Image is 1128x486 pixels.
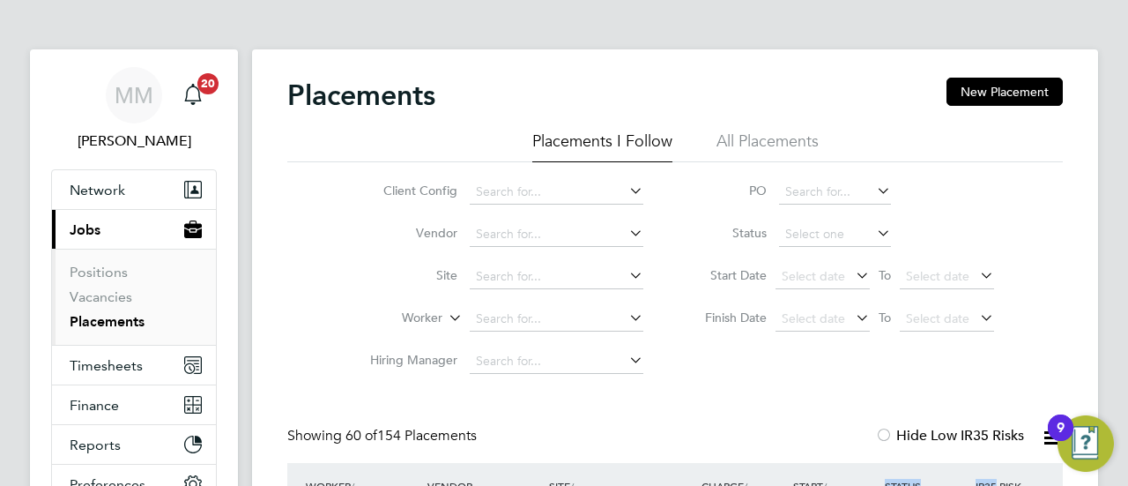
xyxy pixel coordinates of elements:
span: Monique Maussant [51,131,217,152]
span: Select date [906,268,969,284]
a: Vacancies [70,288,132,305]
span: 20 [197,73,219,94]
li: Placements I Follow [532,131,672,162]
span: Network [70,182,125,198]
button: Timesheets [52,346,216,385]
input: Search for... [470,222,643,247]
button: New Placement [946,78,1063,106]
input: Search for... [470,180,643,205]
a: 20 [175,67,211,123]
input: Search for... [470,349,643,374]
span: Select date [782,268,845,284]
button: Reports [52,425,216,464]
input: Search for... [779,180,891,205]
label: Hide Low IR35 Risks [875,427,1024,445]
label: Worker [341,310,442,327]
div: Jobs [52,249,216,345]
span: MM [115,84,153,107]
input: Search for... [470,307,643,332]
h2: Placements [287,78,435,113]
input: Select one [779,222,891,247]
a: Positions [70,264,128,280]
button: Open Resource Center, 9 new notifications [1057,415,1114,472]
span: Jobs [70,221,100,238]
div: 9 [1057,428,1065,451]
span: Finance [70,397,119,414]
label: Start Date [687,267,767,283]
span: Timesheets [70,357,143,374]
span: 154 Placements [345,427,477,445]
li: All Placements [716,131,819,162]
label: PO [687,183,767,198]
label: Vendor [356,225,457,241]
a: MM[PERSON_NAME] [51,67,217,152]
span: Select date [906,310,969,326]
span: Reports [70,437,121,453]
label: Site [356,267,457,283]
input: Search for... [470,265,643,289]
button: Jobs [52,210,216,249]
span: To [873,264,896,287]
label: Client Config [356,183,457,198]
a: Placements [70,313,145,330]
label: Finish Date [687,310,767,325]
span: 60 of [345,427,377,445]
label: Status [687,225,767,241]
div: Showing [287,427,480,445]
button: Network [52,170,216,209]
span: To [873,306,896,329]
label: Hiring Manager [356,352,457,368]
button: Finance [52,385,216,424]
span: Select date [782,310,845,326]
